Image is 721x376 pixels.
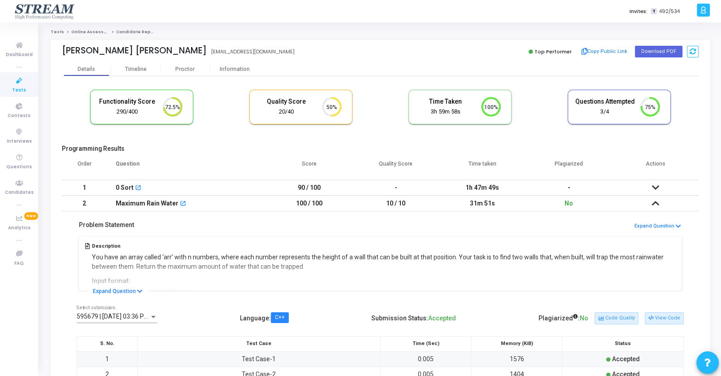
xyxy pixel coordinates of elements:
h5: Quality Score [256,98,317,105]
div: Information [210,66,259,73]
div: Timeline [125,66,147,73]
div: 290/400 [97,108,157,116]
h5: Description [92,243,676,249]
mat-icon: open_in_new [180,201,186,207]
span: Accepted [428,315,456,322]
td: 90 / 100 [266,180,352,196]
h5: Problem Statement [79,221,134,229]
div: 3h 59m 58s [416,108,476,116]
span: New [24,212,38,220]
th: Time (Sec) [380,336,471,351]
button: Code Quality [595,312,638,324]
span: 492/534 [659,8,679,15]
th: Order [62,155,107,180]
h5: Programming Results [62,145,699,153]
th: Score [266,155,352,180]
div: Submission Status: [371,311,456,326]
th: Memory (KiB) [471,336,562,351]
th: Plagiarized [526,155,612,180]
div: 20/40 [256,108,317,116]
h5: Functionality Score [97,98,157,105]
a: Online Assessment [71,29,115,35]
td: 100 / 100 [266,196,352,211]
span: Interviews [7,138,32,145]
a: Tests [51,29,64,35]
button: Copy Public Link [579,45,630,58]
span: - [568,184,570,191]
div: C++ [275,315,285,320]
h5: Questions Attempted [575,98,635,105]
th: Time taken [439,155,526,180]
td: 1 [77,351,138,367]
div: Maximum Rain Water [116,196,178,211]
span: No [580,315,588,322]
img: logo [14,2,76,20]
span: FAQ [14,260,24,267]
span: Questions [6,163,32,171]
div: [PERSON_NAME] [PERSON_NAME] [62,45,207,56]
button: Expand Question [634,222,682,231]
span: Accepted [612,355,640,363]
th: Actions [612,155,699,180]
h5: Time Taken [416,98,476,105]
td: 1 [62,180,107,196]
span: Analytics [8,224,30,232]
span: Dashboard [6,51,33,59]
span: Tests [12,87,26,94]
span: 595679 | [DATE] 03:36 PM CEST (Best) P [77,313,191,320]
td: 31m 51s [439,196,526,211]
span: Top Performer [534,48,572,55]
div: [EMAIL_ADDRESS][DOMAIN_NAME] [211,48,295,56]
div: Language : [240,311,289,326]
td: 1576 [471,351,562,367]
p: You have an array called ‘arr’ with n numbers, where each number represents the height of a wall ... [92,253,676,271]
td: 2 [62,196,107,211]
th: Test Case [138,336,380,351]
label: Invites: [629,8,647,15]
span: No [565,200,573,207]
mat-icon: open_in_new [135,185,141,192]
span: Candidates [5,189,34,197]
th: S. No. [77,336,138,351]
td: 1h 47m 49s [439,180,526,196]
span: Candidate Report [116,29,157,35]
div: Details [78,66,95,73]
button: Expand Question [88,287,148,296]
td: - [352,180,439,196]
button: View Code [645,312,684,324]
span: Contests [8,112,30,120]
th: Quality Score [352,155,439,180]
span: T [651,8,656,15]
div: 3/4 [575,108,635,116]
div: 0 Sort [116,180,134,195]
td: 0.005 [380,351,471,367]
th: Status [562,336,684,351]
div: Plagiarized : [539,311,588,326]
td: Test Case-1 [138,351,380,367]
td: 10 / 10 [352,196,439,211]
div: Proctor [161,66,210,73]
th: Question [107,155,266,180]
nav: breadcrumb [51,29,710,35]
button: Download PDF [635,46,682,57]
